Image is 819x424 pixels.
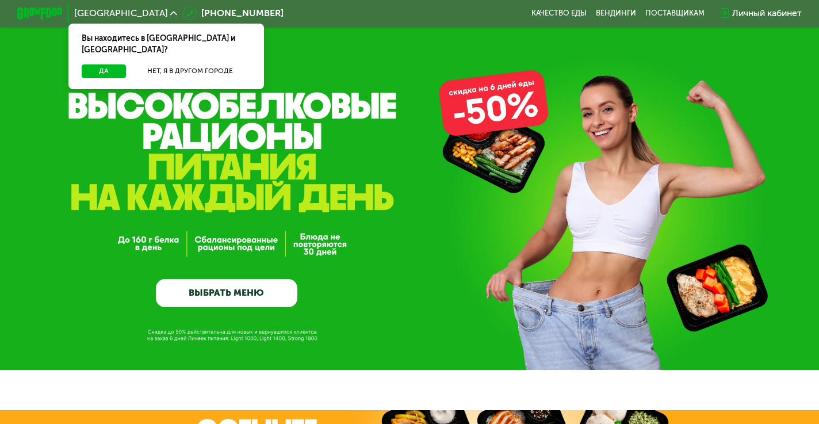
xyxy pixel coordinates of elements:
[82,64,125,78] button: Да
[131,64,251,78] button: Нет, я в другом городе
[68,24,264,64] div: Вы находитесь в [GEOGRAPHIC_DATA] и [GEOGRAPHIC_DATA]?
[732,6,802,20] div: Личный кабинет
[74,9,168,18] span: [GEOGRAPHIC_DATA]
[531,9,587,18] a: Качество еды
[645,9,705,18] div: поставщикам
[596,9,636,18] a: Вендинги
[183,6,284,20] a: [PHONE_NUMBER]
[156,279,297,307] a: ВЫБРАТЬ МЕНЮ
